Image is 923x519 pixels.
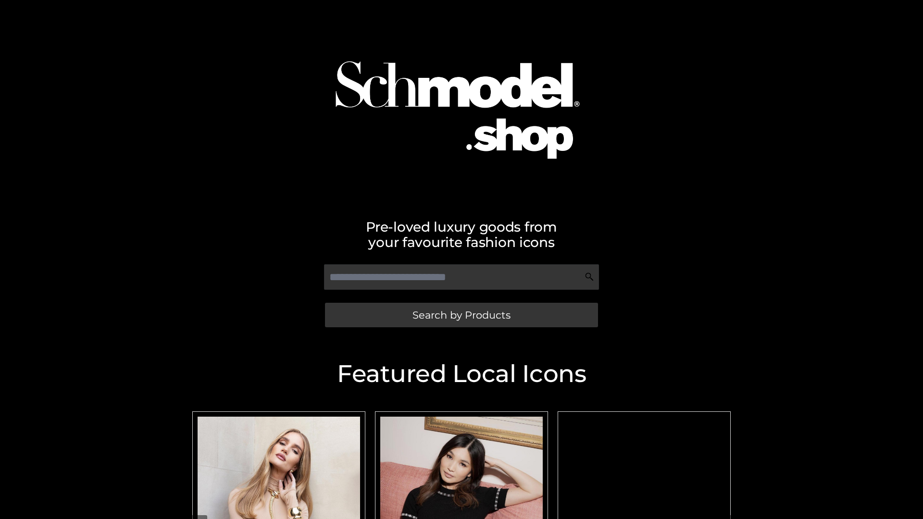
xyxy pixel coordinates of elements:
[325,303,598,327] a: Search by Products
[412,310,511,320] span: Search by Products
[585,272,594,282] img: Search Icon
[187,219,736,250] h2: Pre-loved luxury goods from your favourite fashion icons
[187,362,736,386] h2: Featured Local Icons​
